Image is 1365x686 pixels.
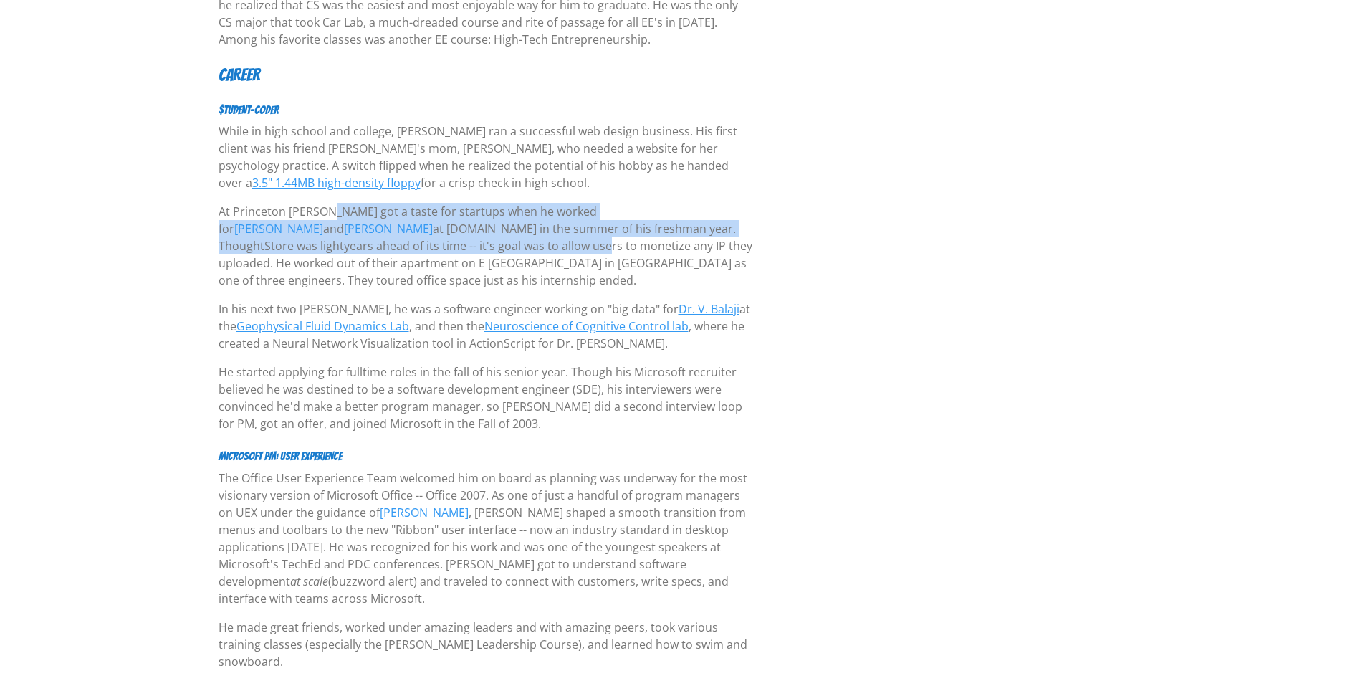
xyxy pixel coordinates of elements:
h6: $TUDENT-CODER [219,103,753,117]
a: Dr. V. Balaji [679,301,739,317]
a: Geophysical Fluid Dynamics Lab [236,318,409,334]
em: at scale [290,573,328,589]
p: While in high school and college, [PERSON_NAME] ran a successful web design business. His first c... [219,123,753,191]
a: Neuroscience of Cognitive Control lab [484,318,689,334]
a: [PERSON_NAME] [380,505,469,520]
a: 3.5" 1.44MB high-density floppy [252,175,421,191]
p: The Office User Experience Team welcomed him on board as planning was underway for the most visio... [219,470,753,607]
p: In his next two [PERSON_NAME], he was a software engineer working on "big data" for at the , and ... [219,300,753,352]
a: [PERSON_NAME] [344,221,433,237]
h4: Career [219,65,753,86]
a: [PERSON_NAME] [234,221,323,237]
p: He made great friends, worked under amazing leaders and with amazing peers, took various training... [219,619,753,670]
h6: MICROSOFT PM: USER EXPERIENCE [219,449,753,463]
p: He started applying for fulltime roles in the fall of his senior year. Though his Microsoft recru... [219,363,753,432]
p: At Princeton [PERSON_NAME] got a taste for startups when he worked for and at [DOMAIN_NAME] in th... [219,203,753,289]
